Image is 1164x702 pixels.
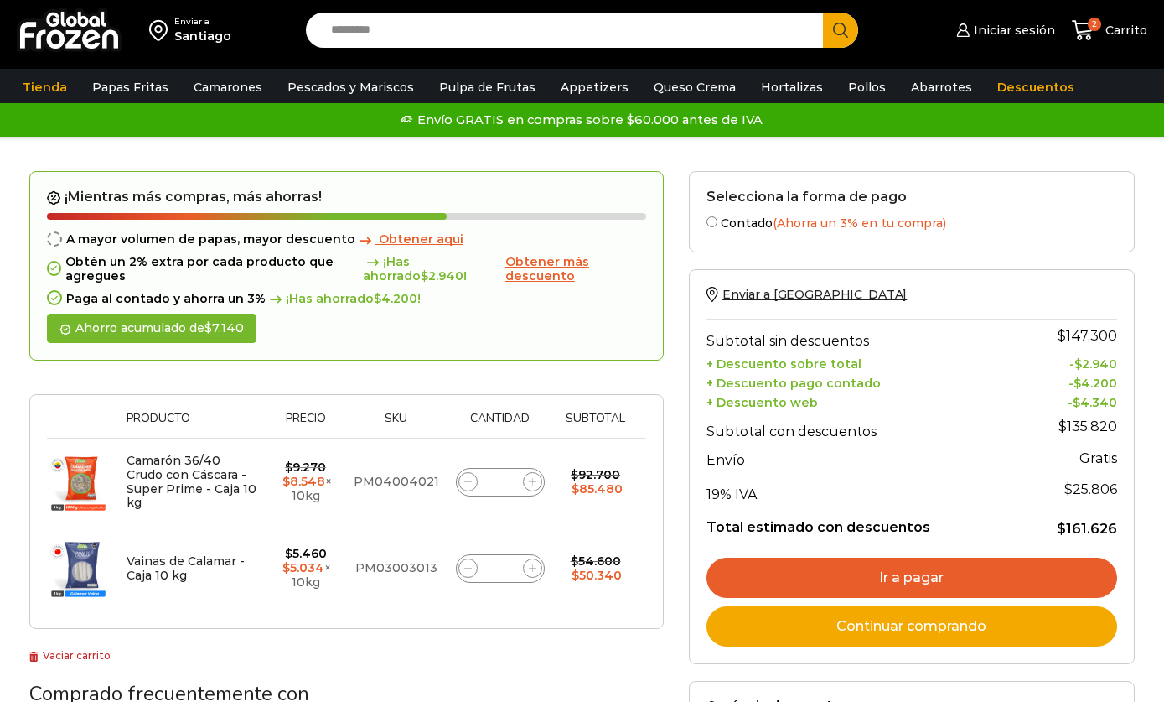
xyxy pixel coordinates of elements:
a: Vaciar carrito [29,649,111,662]
bdi: 4.200 [374,291,417,306]
span: $ [1058,419,1067,434]
a: Papas Fritas [84,71,177,103]
th: + Descuento sobre total [706,353,1020,372]
a: Pollos [840,71,894,103]
span: Enviar a [GEOGRAPHIC_DATA] [722,287,907,302]
th: + Descuento pago contado [706,372,1020,391]
span: 25.806 [1064,481,1117,497]
td: × 10kg [266,439,345,526]
td: PM04004021 [345,439,447,526]
th: Producto [118,412,266,438]
span: $ [204,320,212,335]
a: Pescados y Mariscos [279,71,422,103]
span: $ [571,467,578,482]
th: Sku [345,412,447,438]
span: $ [1057,521,1066,537]
input: Product quantity [489,557,512,580]
bdi: 85.480 [572,481,623,497]
span: $ [285,460,292,475]
bdi: 8.548 [282,474,325,489]
th: 19% IVA [706,473,1020,507]
a: Abarrotes [903,71,980,103]
th: Subtotal sin descuentos [706,320,1020,353]
th: Envío [706,444,1020,473]
a: Tienda [14,71,75,103]
a: Continuar comprando [706,606,1117,647]
span: 2 [1088,18,1101,31]
span: $ [1058,328,1066,344]
bdi: 50.340 [572,568,622,583]
span: $ [1073,395,1080,410]
span: Obtener más descuento [505,254,589,283]
button: Search button [823,13,858,48]
span: $ [421,268,428,283]
a: Appetizers [552,71,637,103]
th: Subtotal con descuentos [706,410,1020,444]
bdi: 4.340 [1073,395,1117,410]
bdi: 135.820 [1058,419,1117,434]
span: $ [1073,376,1081,391]
span: $ [571,554,578,569]
div: A mayor volumen de papas, mayor descuento [47,232,646,247]
h2: ¡Mientras más compras, más ahorras! [47,189,646,205]
td: - [1020,372,1117,391]
input: Product quantity [489,471,512,494]
th: Subtotal [553,412,638,438]
span: Obtener aqui [379,231,463,247]
bdi: 2.940 [421,268,463,283]
a: 2 Carrito [1072,11,1147,50]
bdi: 147.300 [1058,328,1117,344]
span: $ [572,568,579,583]
input: Contado(Ahorra un 3% en tu compra) [706,216,717,227]
th: + Descuento web [706,391,1020,410]
span: $ [1064,481,1073,497]
td: - [1020,391,1117,410]
bdi: 5.034 [282,560,324,575]
bdi: 54.600 [571,554,621,569]
div: Ahorro acumulado de [47,314,256,343]
a: Vainas de Calamar - Caja 10 kg [127,554,245,583]
bdi: 4.200 [1073,376,1117,391]
bdi: 2.940 [1074,356,1117,372]
a: Hortalizas [753,71,831,103]
a: Iniciar sesión [952,13,1054,47]
span: $ [282,474,290,489]
span: ¡Has ahorrado ! [266,292,421,306]
strong: Gratis [1079,450,1117,466]
span: $ [282,560,290,575]
a: Obtener aqui [355,232,463,247]
span: $ [374,291,381,306]
span: ¡Has ahorrado ! [363,255,501,283]
span: Iniciar sesión [970,22,1055,39]
div: Enviar a [174,16,231,28]
a: Obtener más descuento [505,255,646,283]
th: Cantidad [447,412,554,438]
td: - [1020,353,1117,372]
a: Camarones [185,71,271,103]
bdi: 92.700 [571,467,620,482]
a: Enviar a [GEOGRAPHIC_DATA] [706,287,907,302]
img: address-field-icon.svg [149,16,174,44]
a: Pulpa de Frutas [431,71,544,103]
span: Carrito [1101,22,1147,39]
a: Queso Crema [645,71,744,103]
th: Total estimado con descuentos [706,507,1020,538]
span: $ [572,481,579,497]
bdi: 161.626 [1057,521,1117,537]
bdi: 7.140 [204,320,244,335]
th: Precio [266,412,345,438]
div: Obtén un 2% extra por cada producto que agregues [47,255,646,283]
bdi: 9.270 [285,460,326,475]
td: PM03003013 [345,525,447,611]
span: $ [285,546,292,561]
label: Contado [706,213,1117,231]
div: Santiago [174,28,231,44]
td: × 10kg [266,525,345,611]
h2: Selecciona la forma de pago [706,189,1117,205]
span: $ [1074,356,1082,372]
bdi: 5.460 [285,546,327,561]
div: Paga al contado y ahorra un 3% [47,292,646,306]
a: Descuentos [989,71,1083,103]
a: Ir a pagar [706,558,1117,598]
span: (Ahorra un 3% en tu compra) [773,216,946,231]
